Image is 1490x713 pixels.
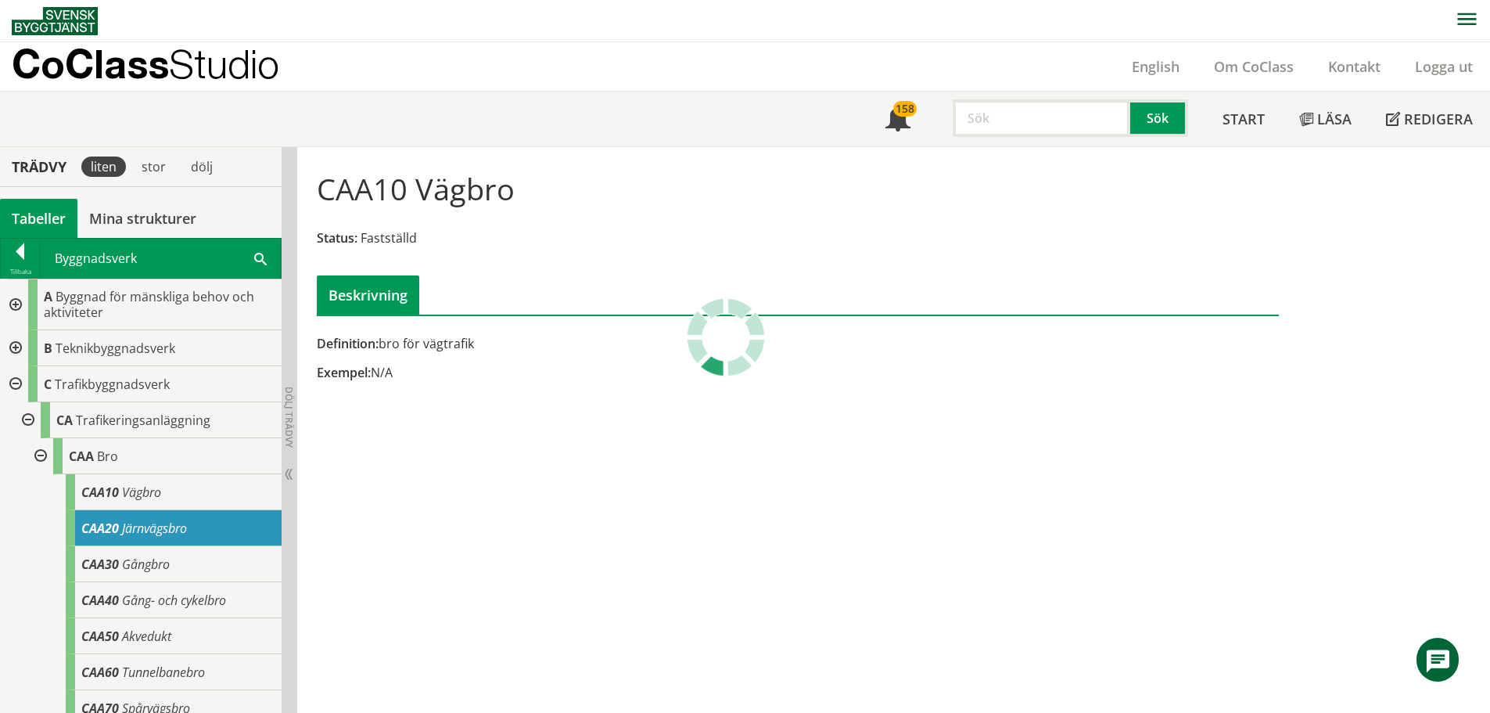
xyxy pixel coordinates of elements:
img: Svensk Byggtjänst [12,7,98,35]
span: Vägbro [122,484,161,501]
a: Start [1205,92,1282,146]
span: A [44,288,52,305]
div: Beskrivning [317,275,419,315]
span: CAA20 [81,520,119,537]
span: CAA50 [81,628,119,645]
span: Trafikeringsanläggning [76,412,210,429]
div: N/A [317,364,950,381]
span: Sök i tabellen [254,250,267,266]
a: Läsa [1282,92,1369,146]
span: C [44,376,52,393]
a: English [1115,57,1197,76]
span: Start [1223,110,1265,128]
span: Trafikbyggnadsverk [55,376,170,393]
a: Kontakt [1311,57,1398,76]
button: Sök [1130,99,1188,137]
span: Fastställd [361,229,417,247]
span: CAA [69,448,94,465]
span: Notifikationer [885,108,910,133]
p: CoClass [12,55,279,73]
span: Definition: [317,335,379,352]
span: Dölj trädvy [282,387,296,448]
span: CAA10 [81,484,119,501]
span: Gång- och cykelbro [122,592,226,609]
div: liten [81,157,126,177]
h1: CAA10 Vägbro [317,171,515,206]
a: Om CoClass [1197,57,1311,76]
span: Status: [317,229,357,247]
span: Tunnelbanebro [122,664,205,681]
span: Studio [169,41,279,87]
a: Redigera [1369,92,1490,146]
span: Akvedukt [122,628,171,645]
div: stor [132,157,175,177]
input: Sök [953,99,1130,137]
span: Byggnad för mänskliga behov och aktiviteter [44,288,254,321]
span: Exempel: [317,364,371,381]
span: Bro [97,448,118,465]
span: CAA30 [81,556,119,573]
a: Mina strukturer [77,199,208,238]
a: 158 [868,92,928,146]
span: B [44,340,52,357]
span: Teknikbyggnadsverk [56,340,175,357]
span: CAA60 [81,664,119,681]
span: CA [56,412,73,429]
span: Redigera [1404,110,1473,128]
div: Byggnadsverk [41,239,281,278]
div: bro för vägtrafik [317,335,950,352]
div: Tillbaka [1,265,40,278]
span: Järnvägsbro [122,520,187,537]
a: CoClassStudio [12,42,313,91]
img: Laddar [687,298,765,376]
span: Gångbro [122,556,170,573]
div: Trädvy [3,158,75,175]
span: Läsa [1317,110,1352,128]
div: 158 [893,101,917,117]
span: CAA40 [81,592,119,609]
a: Logga ut [1398,57,1490,76]
div: dölj [181,157,222,177]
